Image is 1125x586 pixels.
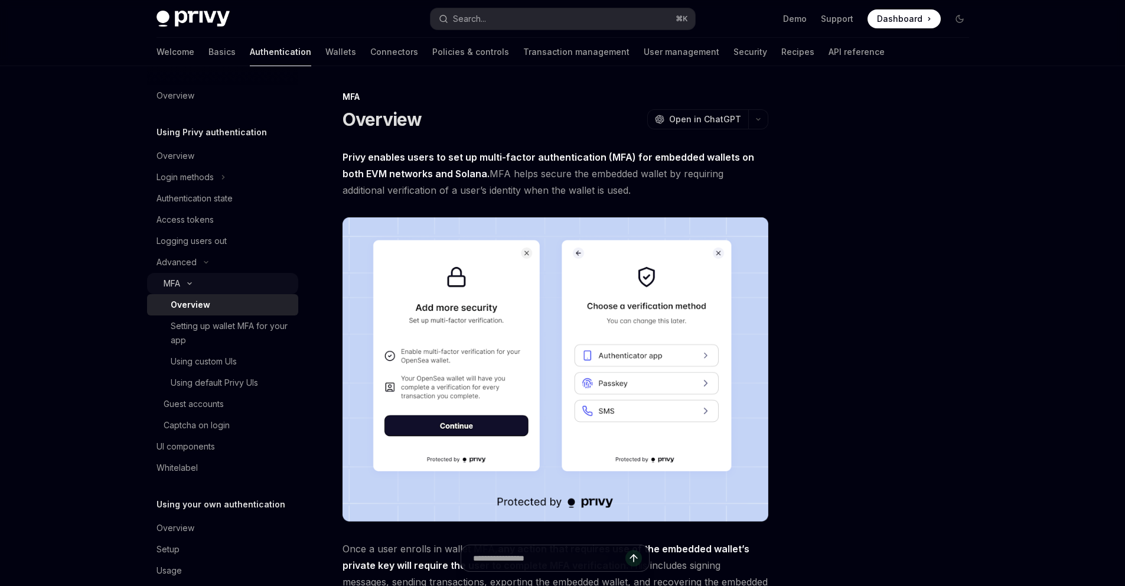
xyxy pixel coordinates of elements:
a: Welcome [156,38,194,66]
a: Recipes [781,38,814,66]
button: Toggle dark mode [950,9,969,28]
div: Login methods [156,170,214,184]
div: Overview [156,89,194,103]
div: Access tokens [156,213,214,227]
div: Guest accounts [164,397,224,411]
a: Authentication state [147,188,298,209]
div: UI components [156,439,215,454]
a: Transaction management [523,38,630,66]
div: Logging users out [156,234,227,248]
a: Overview [147,294,298,315]
div: Overview [156,521,194,535]
strong: Privy enables users to set up multi-factor authentication (MFA) for embedded wallets on both EVM ... [343,151,754,180]
div: Whitelabel [156,461,198,475]
span: ⌘ K [676,14,688,24]
a: Connectors [370,38,418,66]
a: Setup [147,539,298,560]
div: Overview [156,149,194,163]
a: User management [644,38,719,66]
a: Basics [208,38,236,66]
a: Demo [783,13,807,25]
a: Overview [147,517,298,539]
a: Setting up wallet MFA for your app [147,315,298,351]
a: UI components [147,436,298,457]
div: Authentication state [156,191,233,206]
h5: Using your own authentication [156,497,285,512]
a: Support [821,13,853,25]
a: Guest accounts [147,393,298,415]
a: Dashboard [868,9,941,28]
div: Search... [453,12,486,26]
button: Open in ChatGPT [647,109,748,129]
button: Search...⌘K [431,8,695,30]
a: Logging users out [147,230,298,252]
img: images/MFA.png [343,217,768,522]
a: Usage [147,560,298,581]
div: Captcha on login [164,418,230,432]
a: Authentication [250,38,311,66]
div: Using default Privy UIs [171,376,258,390]
span: Dashboard [877,13,922,25]
div: Using custom UIs [171,354,237,369]
a: Captcha on login [147,415,298,436]
h1: Overview [343,109,422,130]
div: Setting up wallet MFA for your app [171,319,291,347]
a: Wallets [325,38,356,66]
a: Policies & controls [432,38,509,66]
button: Send message [625,550,642,567]
a: Using default Privy UIs [147,372,298,393]
div: Overview [171,298,210,312]
a: Overview [147,85,298,106]
a: Security [733,38,767,66]
div: Advanced [156,255,197,269]
h5: Using Privy authentication [156,125,267,139]
div: Usage [156,564,182,578]
img: dark logo [156,11,230,27]
span: MFA helps secure the embedded wallet by requiring additional verification of a user’s identity wh... [343,149,768,198]
div: MFA [164,276,180,291]
a: Using custom UIs [147,351,298,372]
a: Whitelabel [147,457,298,478]
span: Open in ChatGPT [669,113,741,125]
div: Setup [156,542,180,556]
a: API reference [829,38,885,66]
a: Overview [147,145,298,167]
div: MFA [343,91,768,103]
a: Access tokens [147,209,298,230]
